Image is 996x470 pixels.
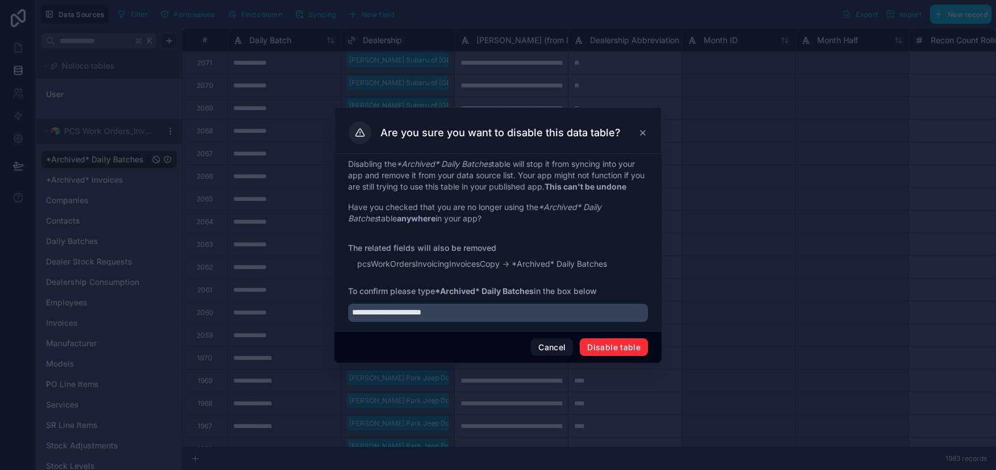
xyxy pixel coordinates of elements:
[348,202,648,224] p: Have you checked that you are no longer using the table in your app?
[512,258,607,270] span: *Archived* Daily Batches
[397,213,436,223] strong: anywhere
[348,158,648,192] p: Disabling the table will stop it from syncing into your app and remove it from your data source l...
[531,338,573,356] button: Cancel
[435,286,534,296] strong: *Archived* Daily Batches
[348,202,601,223] em: *Archived* Daily Batches
[348,286,648,297] span: To confirm please type in the box below
[502,258,509,270] span: ->
[396,159,492,169] em: *Archived* Daily Batches
[348,242,648,254] p: The related fields will also be removed
[580,338,648,356] button: Disable table
[545,182,626,191] strong: This can't be undone
[380,126,621,140] h3: Are you sure you want to disable this data table?
[357,258,500,270] span: pcsWorkOrdersInvoicingInvoicesCopy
